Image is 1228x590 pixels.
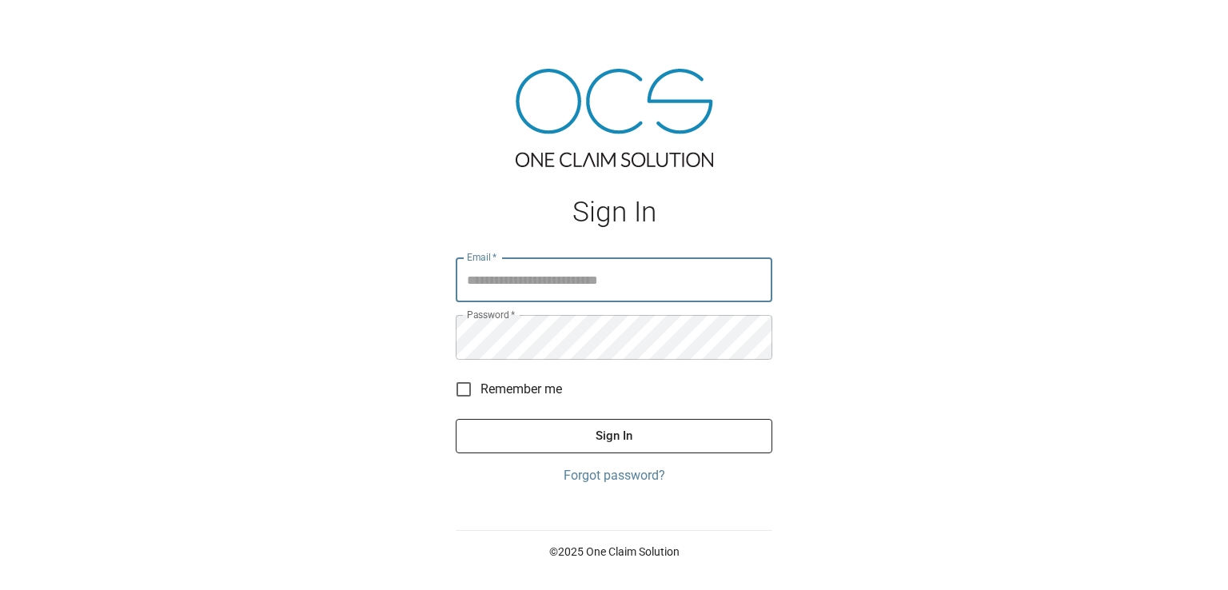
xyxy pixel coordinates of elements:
[516,69,713,167] img: ocs-logo-tra.png
[467,308,515,321] label: Password
[19,10,83,42] img: ocs-logo-white-transparent.png
[456,196,772,229] h1: Sign In
[480,380,562,399] span: Remember me
[456,544,772,560] p: © 2025 One Claim Solution
[467,250,497,264] label: Email
[456,419,772,452] button: Sign In
[456,466,772,485] a: Forgot password?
